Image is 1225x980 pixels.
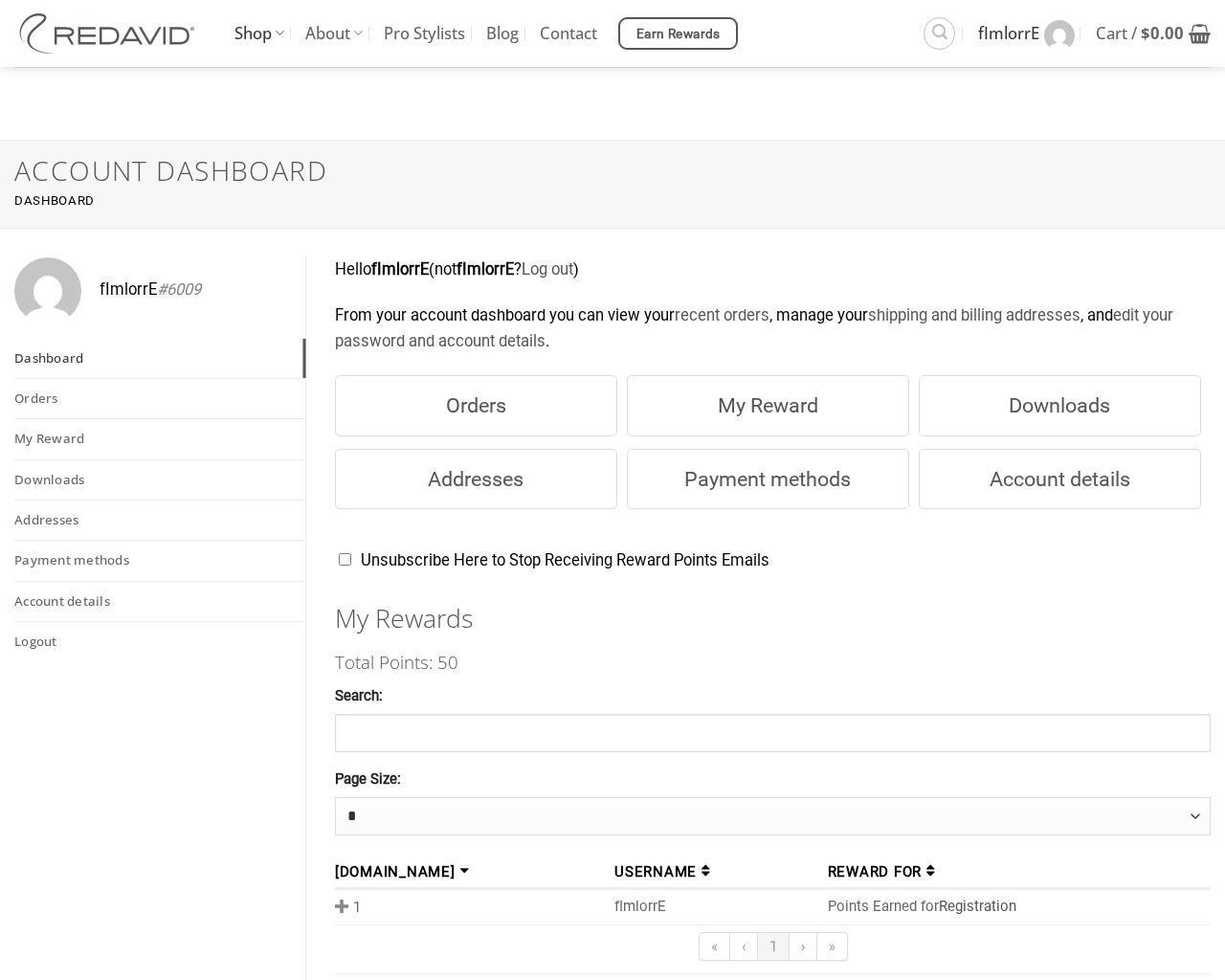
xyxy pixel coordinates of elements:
[675,306,769,324] a: recent orders
[335,602,1211,635] h2: My Rewards
[820,890,1211,924] td: Points Earned for
[100,278,201,303] span: fImlorrE
[335,685,1211,708] label: Search:
[924,17,955,49] a: Search
[14,419,305,458] a: My Reward
[14,501,305,540] a: Addresses
[335,375,617,436] a: Orders
[335,857,608,891] th: [DOMAIN_NAME]
[14,339,305,661] nav: Account pages
[14,582,305,621] a: Account details
[1141,22,1150,44] span: $
[14,193,95,209] small: Dashboard
[157,280,201,299] em: #6009
[335,306,1173,350] a: edit your password and account details
[627,449,909,510] a: Payment methods
[14,13,206,54] img: REDAVID Salon Products | United States
[939,898,1016,915] a: Registration
[14,155,1211,188] h1: Account Dashboard
[14,460,305,500] a: Downloads
[1141,22,1184,44] bdi: 0.00
[919,449,1201,510] a: Account details
[627,375,909,436] a: My Reward
[335,768,1211,791] label: Page Size:
[371,260,429,278] strong: fImlorrE
[522,260,573,278] a: Log out
[335,303,1211,354] p: From your account dashboard you can view your , manage your , and .
[978,10,1039,57] span: fImlorrE
[335,548,1211,581] p: Unsubscribe Here to Stop Receiving Reward Points Emails
[618,17,738,50] a: Earn Rewards
[14,622,305,661] a: Logout
[868,306,1080,324] a: shipping and billing addresses
[457,260,514,278] strong: fImlorrE
[14,541,305,580] a: Payment methods
[335,449,617,510] a: Addresses
[636,24,721,45] span: Earn Rewards
[730,932,758,961] a: ‹
[919,375,1201,436] a: Downloads
[699,932,730,961] a: «
[1096,10,1184,57] span: Cart /
[14,379,305,418] a: Orders
[820,857,1211,891] th: Reward for
[608,890,821,924] td: fImlorrE
[817,932,848,961] a: »
[608,857,821,891] th: Username
[335,257,1211,283] p: Hello (not ? )
[335,890,608,924] td: 1
[758,932,790,961] a: 1
[790,932,817,961] a: ›
[335,648,1211,677] h4: Total Points: 50
[14,339,305,378] a: Dashboard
